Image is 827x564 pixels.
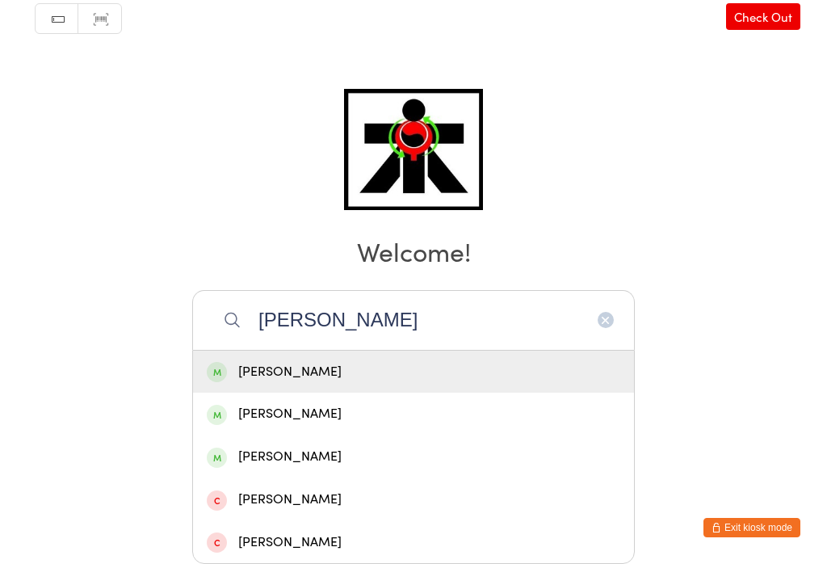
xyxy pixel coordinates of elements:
[207,489,620,511] div: [PERSON_NAME]
[207,403,620,425] div: [PERSON_NAME]
[207,532,620,553] div: [PERSON_NAME]
[207,361,620,383] div: [PERSON_NAME]
[344,89,482,210] img: ATI Martial Arts Joondalup
[726,3,800,30] a: Check Out
[192,290,635,350] input: Search
[16,233,811,269] h2: Welcome!
[207,446,620,468] div: [PERSON_NAME]
[703,518,800,537] button: Exit kiosk mode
